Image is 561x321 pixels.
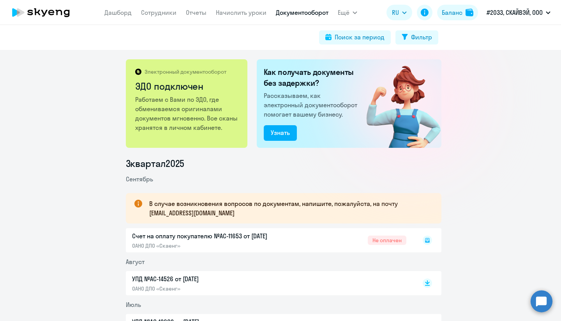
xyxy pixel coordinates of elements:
[132,274,406,292] a: УПД №AC-14526 от [DATE]ОАНО ДПО «Скаенг»
[149,199,427,218] p: В случае возникновения вопросов по документам, напишите, пожалуйста, на почту [EMAIL_ADDRESS][DOM...
[126,301,141,309] span: Июль
[145,68,226,75] p: Электронный документооборот
[186,9,206,16] a: Отчеты
[395,30,438,44] button: Фильтр
[141,9,176,16] a: Сотрудники
[483,3,554,22] button: #2033, СКАЙВЭЙ, ООО
[264,67,360,89] h2: Как получать документы без задержки?
[466,9,473,16] img: balance
[335,32,385,42] div: Поиск за период
[132,285,296,292] p: ОАНО ДПО «Скаенг»
[135,95,239,132] p: Работаем с Вами по ЭДО, где обмениваемся оригиналами документов мгновенно. Все сканы хранятся в л...
[437,5,478,20] button: Балансbalance
[354,59,441,148] img: connected
[271,128,290,137] div: Узнать
[411,32,432,42] div: Фильтр
[264,125,297,141] button: Узнать
[487,8,543,17] p: #2033, СКАЙВЭЙ, ООО
[264,91,360,119] p: Рассказываем, как электронный документооборот помогает вашему бизнесу.
[319,30,391,44] button: Поиск за период
[135,80,239,92] h2: ЭДО подключен
[126,258,145,266] span: Август
[216,9,266,16] a: Начислить уроки
[132,274,296,284] p: УПД №AC-14526 от [DATE]
[392,8,399,17] span: RU
[126,175,153,183] span: Сентябрь
[386,5,412,20] button: RU
[442,8,462,17] div: Баланс
[126,157,441,170] li: 3 квартал 2025
[338,5,357,20] button: Ещё
[104,9,132,16] a: Дашборд
[338,8,349,17] span: Ещё
[276,9,328,16] a: Документооборот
